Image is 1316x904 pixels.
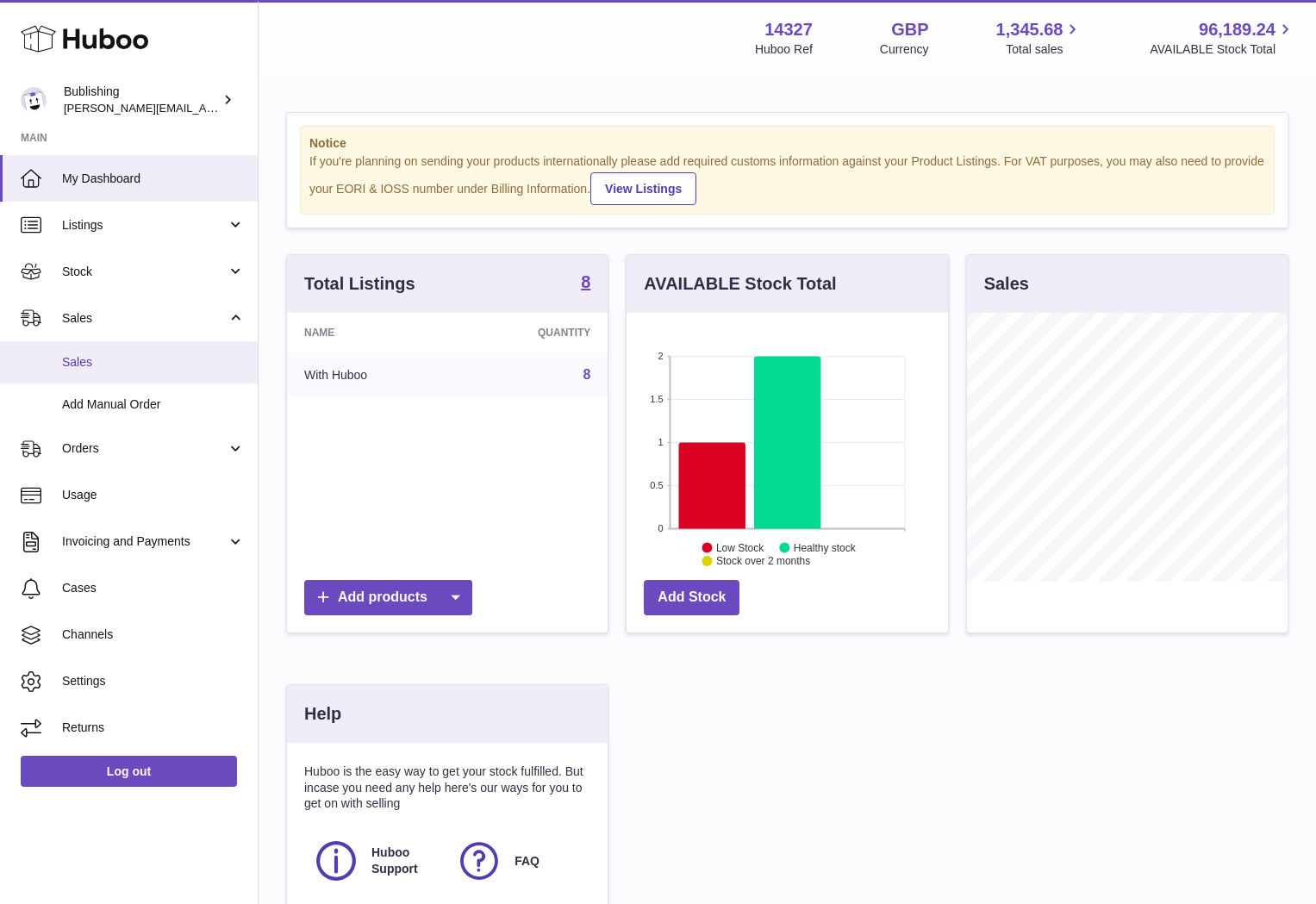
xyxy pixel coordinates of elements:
strong: 14327 [764,18,813,41]
span: Sales [62,354,245,371]
span: Orders [62,440,227,457]
img: hamza@bublishing.com [21,87,47,113]
text: Low Stock [716,541,764,553]
text: Healthy stock [794,541,857,553]
span: Returns [62,720,245,736]
span: Usage [62,487,245,503]
text: 2 [658,351,664,361]
span: 96,189.24 [1199,18,1275,41]
th: Quantity [456,313,608,352]
span: Sales [62,310,227,327]
text: 1 [658,437,664,447]
span: My Dashboard [62,171,245,187]
p: Huboo is the easy way to get your stock fulfilled. But incase you need any help here's our ways f... [304,764,590,813]
h3: AVAILABLE Stock Total [644,272,836,296]
a: View Listings [590,172,696,205]
a: FAQ [456,838,582,884]
text: Stock over 2 months [716,555,810,567]
a: 1,345.68 Total sales [996,18,1083,58]
a: 8 [583,367,590,382]
h3: Help [304,702,341,726]
span: AVAILABLE Stock Total [1150,41,1295,58]
h3: Total Listings [304,272,415,296]
div: Currency [880,41,929,58]
a: Huboo Support [313,838,439,884]
a: 8 [581,273,590,294]
th: Name [287,313,456,352]
a: Add products [304,580,472,615]
a: Log out [21,756,237,787]
text: 0 [658,523,664,533]
strong: 8 [581,273,590,290]
span: Settings [62,673,245,689]
a: Add Stock [644,580,739,615]
text: 0.5 [651,480,664,490]
h3: Sales [984,272,1029,296]
span: Channels [62,627,245,643]
a: 96,189.24 AVAILABLE Stock Total [1150,18,1295,58]
span: Cases [62,580,245,596]
span: Listings [62,217,227,234]
text: 1.5 [651,394,664,404]
span: Total sales [1006,41,1082,58]
strong: Notice [309,135,1265,152]
span: Add Manual Order [62,396,245,413]
div: Huboo Ref [755,41,813,58]
td: With Huboo [287,352,456,397]
span: 1,345.68 [996,18,1063,41]
span: [PERSON_NAME][EMAIL_ADDRESS][DOMAIN_NAME] [64,101,346,115]
span: Invoicing and Payments [62,533,227,550]
span: Huboo Support [371,845,437,877]
strong: GBP [891,18,928,41]
div: Bublishing [64,84,219,116]
div: If you're planning on sending your products internationally please add required customs informati... [309,153,1265,205]
span: Stock [62,264,227,280]
span: FAQ [515,853,539,870]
